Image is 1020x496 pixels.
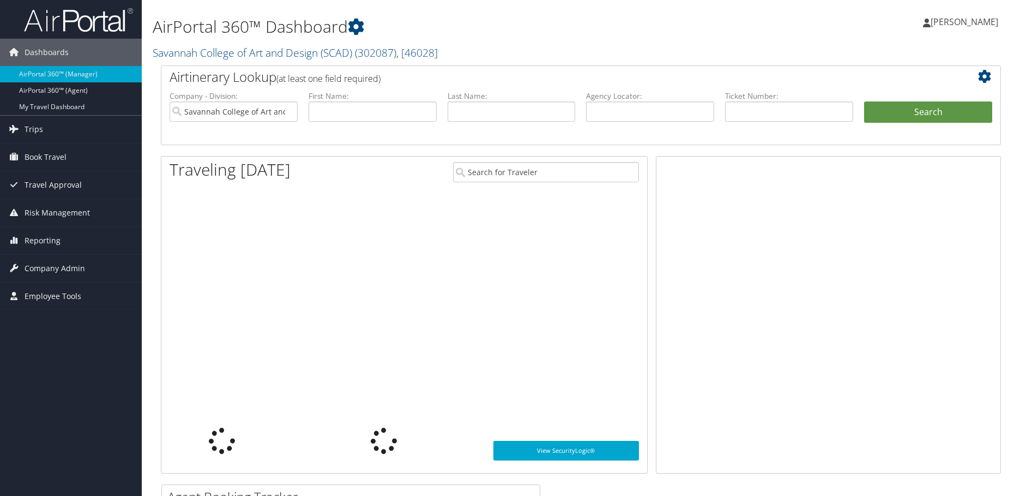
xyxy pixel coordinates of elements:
[25,144,67,171] span: Book Travel
[25,39,69,66] span: Dashboards
[153,15,723,38] h1: AirPortal 360™ Dashboard
[586,91,714,101] label: Agency Locator:
[453,162,639,182] input: Search for Traveler
[25,171,82,199] span: Travel Approval
[24,7,133,33] img: airportal-logo.png
[25,227,61,254] span: Reporting
[25,116,43,143] span: Trips
[25,255,85,282] span: Company Admin
[396,45,438,60] span: , [ 46028 ]
[864,101,992,123] button: Search
[355,45,396,60] span: ( 302087 )
[493,441,639,461] a: View SecurityLogic®
[309,91,437,101] label: First Name:
[931,16,998,28] span: [PERSON_NAME]
[170,91,298,101] label: Company - Division:
[25,199,90,226] span: Risk Management
[170,68,922,86] h2: Airtinerary Lookup
[725,91,853,101] label: Ticket Number:
[448,91,576,101] label: Last Name:
[25,283,81,310] span: Employee Tools
[170,158,291,181] h1: Traveling [DATE]
[923,5,1009,38] a: [PERSON_NAME]
[276,73,381,85] span: (at least one field required)
[153,45,438,60] a: Savannah College of Art and Design (SCAD)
